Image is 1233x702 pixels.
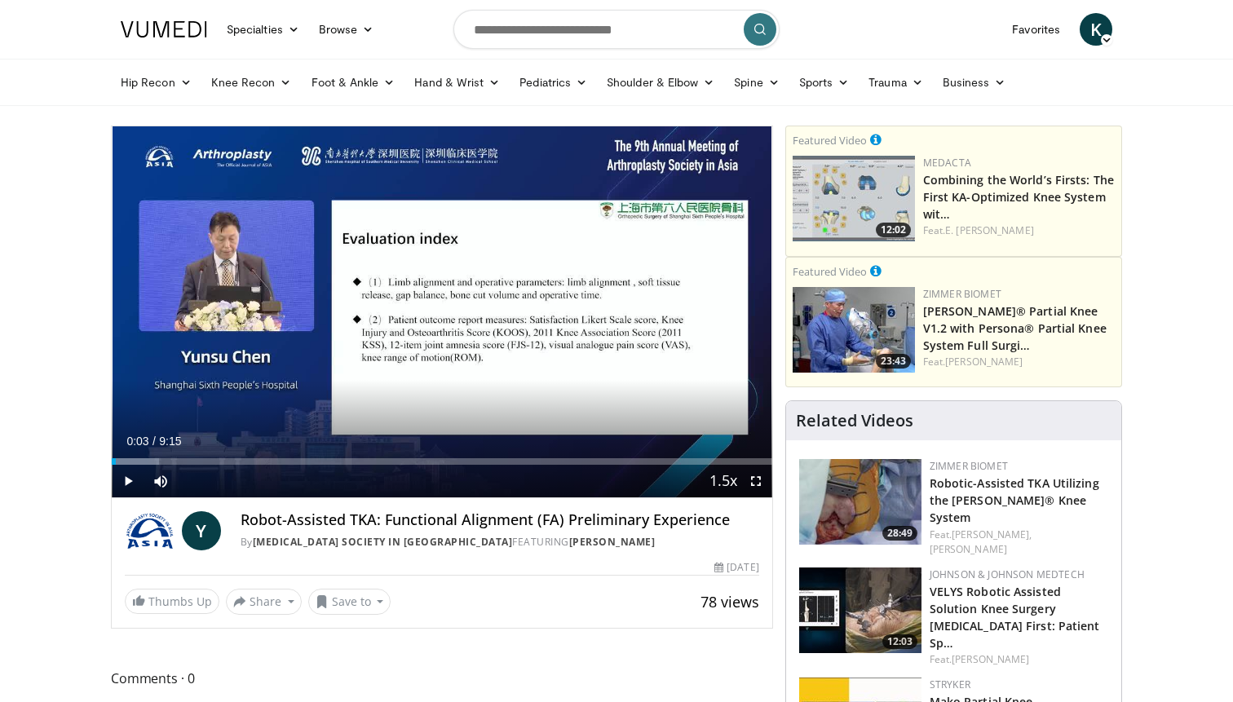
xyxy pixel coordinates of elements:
a: [PERSON_NAME]® Partial Knee V1.2 with Persona® Partial Knee System Full Surgi… [923,303,1107,353]
a: Sports [789,66,860,99]
a: Medacta [923,156,971,170]
span: Comments 0 [111,668,773,689]
a: Hand & Wrist [404,66,510,99]
a: Johnson & Johnson MedTech [930,567,1085,581]
a: VELYS Robotic Assisted Solution Knee Surgery [MEDICAL_DATA] First: Patient Sp… [930,584,1100,651]
span: / [152,435,156,448]
button: Playback Rate [707,465,740,497]
div: Progress Bar [112,458,772,465]
img: VuMedi Logo [121,21,207,38]
a: Browse [309,13,384,46]
button: Share [226,589,302,615]
a: [PERSON_NAME] [569,535,656,549]
div: By FEATURING [241,535,759,550]
a: 23:43 [793,287,915,373]
a: Shoulder & Elbow [597,66,724,99]
h4: Related Videos [796,411,913,430]
a: Hip Recon [111,66,201,99]
a: [PERSON_NAME] [952,652,1029,666]
a: Pediatrics [510,66,597,99]
a: Trauma [859,66,933,99]
div: Feat. [923,223,1115,238]
a: E. [PERSON_NAME] [945,223,1034,237]
small: Featured Video [793,133,867,148]
input: Search topics, interventions [453,10,780,49]
a: Foot & Ankle [302,66,405,99]
a: Business [933,66,1016,99]
a: Zimmer Biomet [923,287,1001,301]
a: Combining the World’s Firsts: The First KA-Optimized Knee System wit… [923,172,1114,222]
button: Save to [308,589,391,615]
span: 78 views [700,592,759,611]
a: [PERSON_NAME] [945,355,1023,369]
a: Y [182,511,221,550]
span: 23:43 [876,354,911,369]
a: Favorites [1002,13,1070,46]
h4: Robot-Assisted TKA: Functional Alignment (FA) Preliminary Experience [241,511,759,529]
div: Feat. [930,652,1108,667]
a: K [1080,13,1112,46]
a: Thumbs Up [125,589,219,614]
span: 0:03 [126,435,148,448]
a: 12:02 [793,156,915,241]
a: Robotic-Assisted TKA Utilizing the [PERSON_NAME]® Knee System [930,475,1099,525]
img: 8628d054-67c0-4db7-8e0b-9013710d5e10.150x105_q85_crop-smart_upscale.jpg [799,459,921,545]
button: Mute [144,465,177,497]
span: 12:03 [882,634,917,649]
video-js: Video Player [112,126,772,498]
img: abe8434e-c392-4864-8b80-6cc2396b85ec.150x105_q85_crop-smart_upscale.jpg [799,567,921,653]
a: Spine [724,66,789,99]
a: 12:03 [799,567,921,653]
button: Fullscreen [740,465,772,497]
small: Featured Video [793,264,867,279]
img: Arthroplasty Society in Asia [125,511,175,550]
a: 28:49 [799,459,921,545]
img: 99b1778f-d2b2-419a-8659-7269f4b428ba.150x105_q85_crop-smart_upscale.jpg [793,287,915,373]
div: Feat. [930,528,1108,557]
button: Play [112,465,144,497]
span: 9:15 [159,435,181,448]
a: Zimmer Biomet [930,459,1008,473]
span: 28:49 [882,526,917,541]
a: [PERSON_NAME], [952,528,1032,541]
div: [DATE] [714,560,758,575]
a: Specialties [217,13,309,46]
a: [MEDICAL_DATA] Society in [GEOGRAPHIC_DATA] [253,535,513,549]
img: aaf1b7f9-f888-4d9f-a252-3ca059a0bd02.150x105_q85_crop-smart_upscale.jpg [793,156,915,241]
div: Feat. [923,355,1115,369]
a: [PERSON_NAME] [930,542,1007,556]
span: 12:02 [876,223,911,237]
a: Knee Recon [201,66,302,99]
a: Stryker [930,678,970,691]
